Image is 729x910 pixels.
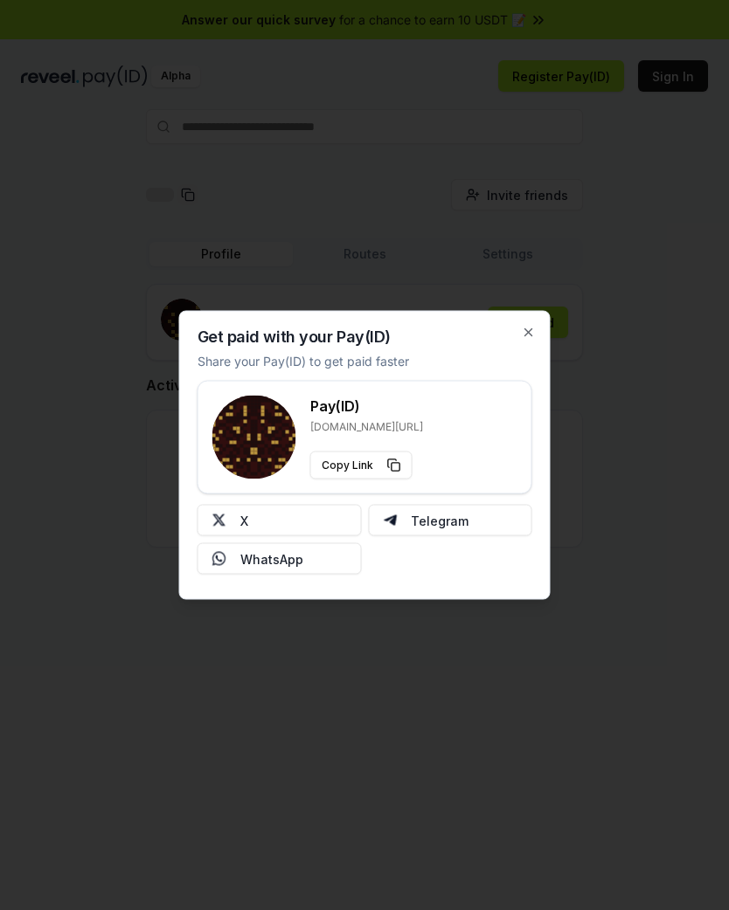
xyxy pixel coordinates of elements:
img: X [212,514,226,527]
p: [DOMAIN_NAME][URL] [310,420,423,434]
button: WhatsApp [198,543,362,575]
button: Copy Link [310,452,413,479]
img: Whatsapp [212,552,226,566]
button: X [198,505,362,536]
button: Telegram [368,505,532,536]
img: Telegram [383,514,397,527]
p: Share your Pay(ID) to get paid faster [198,352,409,370]
h2: Get paid with your Pay(ID) [198,329,391,345]
h3: Pay(ID) [310,396,423,417]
